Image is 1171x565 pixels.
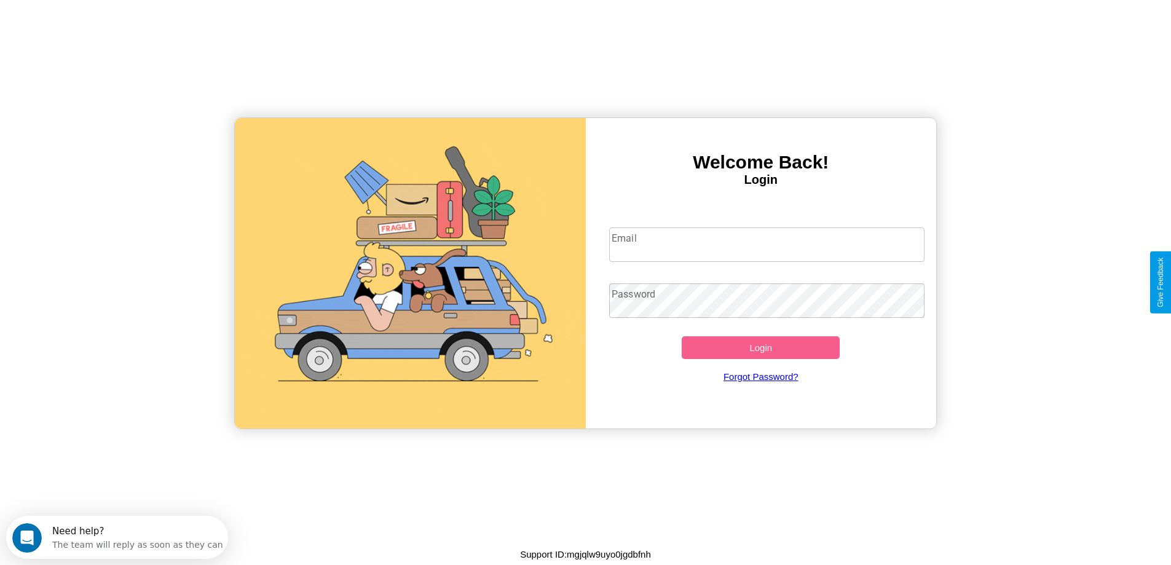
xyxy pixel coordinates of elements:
[235,118,586,429] img: gif
[12,523,42,553] iframe: Intercom live chat
[6,516,228,559] iframe: Intercom live chat discovery launcher
[46,20,217,33] div: The team will reply as soon as they can
[586,173,937,187] h4: Login
[520,546,651,563] p: Support ID: mgjqlw9uyo0jgdbfnh
[586,152,937,173] h3: Welcome Back!
[1156,258,1165,307] div: Give Feedback
[46,10,217,20] div: Need help?
[603,359,918,394] a: Forgot Password?
[682,336,840,359] button: Login
[5,5,229,39] div: Open Intercom Messenger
